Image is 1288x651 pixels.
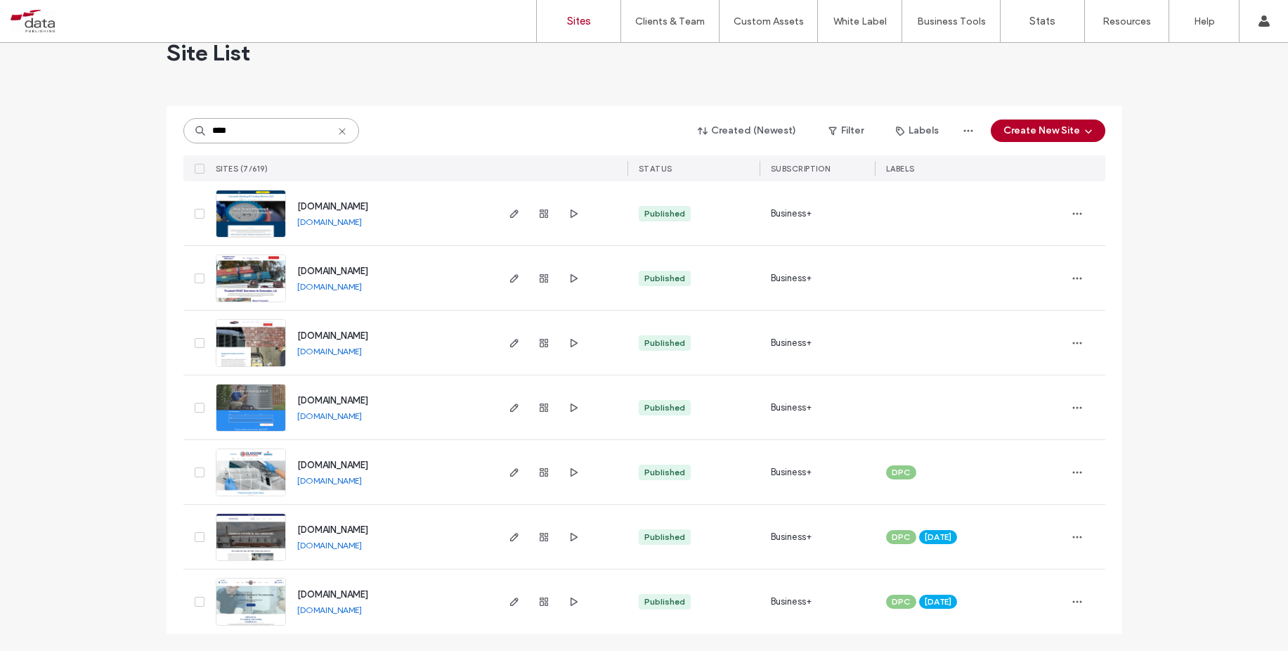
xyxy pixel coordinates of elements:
[1029,15,1055,27] label: Stats
[925,595,951,608] span: [DATE]
[639,164,672,174] span: STATUS
[925,531,951,543] span: [DATE]
[32,10,61,22] span: Help
[644,595,685,608] div: Published
[297,540,362,550] a: [DOMAIN_NAME]
[297,460,368,470] a: [DOMAIN_NAME]
[833,15,887,27] label: White Label
[886,164,915,174] span: LABELS
[644,207,685,220] div: Published
[297,589,368,600] a: [DOMAIN_NAME]
[297,217,362,227] a: [DOMAIN_NAME]
[297,605,362,615] a: [DOMAIN_NAME]
[883,120,951,142] button: Labels
[216,164,268,174] span: SITES (7/619)
[644,337,685,349] div: Published
[771,465,812,479] span: Business+
[567,15,591,27] label: Sites
[167,39,250,67] span: Site List
[644,466,685,479] div: Published
[297,330,368,341] a: [DOMAIN_NAME]
[297,524,368,535] a: [DOMAIN_NAME]
[734,15,804,27] label: Custom Assets
[892,531,911,543] span: DPC
[644,531,685,543] div: Published
[814,120,878,142] button: Filter
[892,466,911,479] span: DPC
[771,595,812,609] span: Business+
[297,411,362,421] a: [DOMAIN_NAME]
[297,281,362,292] a: [DOMAIN_NAME]
[297,346,362,356] a: [DOMAIN_NAME]
[297,201,368,212] a: [DOMAIN_NAME]
[771,401,812,415] span: Business+
[771,271,812,285] span: Business+
[635,15,705,27] label: Clients & Team
[644,401,685,414] div: Published
[771,530,812,544] span: Business+
[771,164,831,174] span: SUBSCRIPTION
[1102,15,1151,27] label: Resources
[991,120,1105,142] button: Create New Site
[686,120,809,142] button: Created (Newest)
[771,207,812,221] span: Business+
[297,475,362,486] a: [DOMAIN_NAME]
[297,266,368,276] a: [DOMAIN_NAME]
[771,336,812,350] span: Business+
[297,395,368,406] a: [DOMAIN_NAME]
[1194,15,1215,27] label: Help
[644,272,685,285] div: Published
[892,595,911,608] span: DPC
[917,15,986,27] label: Business Tools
